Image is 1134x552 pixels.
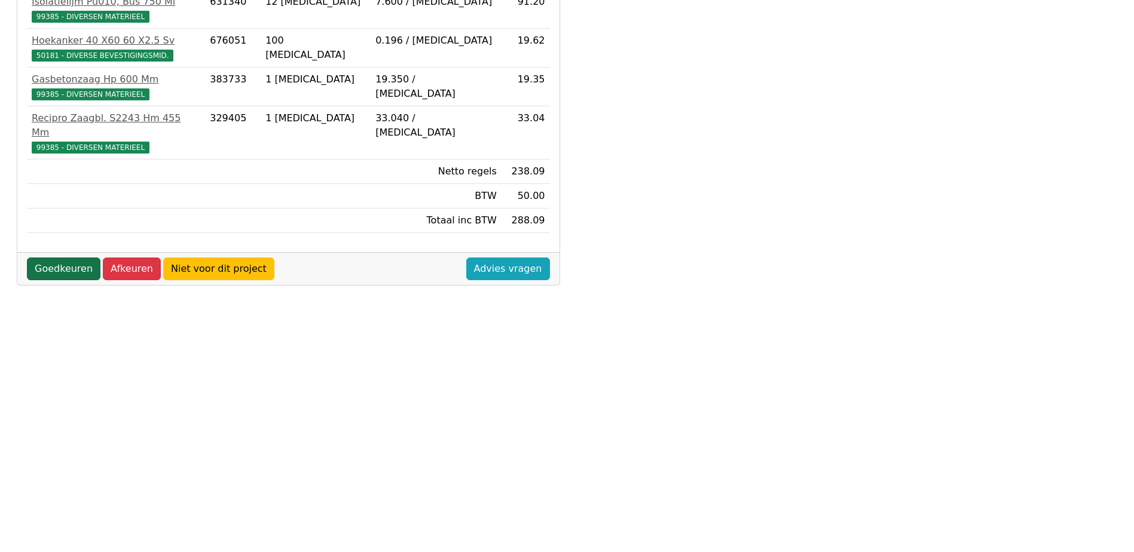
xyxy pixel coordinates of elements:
div: 19.350 / [MEDICAL_DATA] [375,72,497,101]
div: Hoekanker 40 X60 60 X2.5 Sv [32,33,200,48]
td: BTW [371,184,502,208]
td: Netto regels [371,160,502,184]
a: Advies vragen [466,257,550,280]
div: 100 [MEDICAL_DATA] [265,33,366,62]
a: Gasbetonzaag Hp 600 Mm99385 - DIVERSEN MATERIEEL [32,72,200,101]
div: 1 [MEDICAL_DATA] [265,72,366,87]
td: 288.09 [502,208,550,233]
div: 1 [MEDICAL_DATA] [265,111,366,125]
div: Recipro Zaagbl. S2243 Hm 455 Mm [32,111,200,140]
td: 329405 [205,106,261,160]
td: 19.35 [502,68,550,106]
span: 99385 - DIVERSEN MATERIEEL [32,142,149,154]
a: Recipro Zaagbl. S2243 Hm 455 Mm99385 - DIVERSEN MATERIEEL [32,111,200,154]
div: Gasbetonzaag Hp 600 Mm [32,72,200,87]
a: Hoekanker 40 X60 60 X2.5 Sv50181 - DIVERSE BEVESTIGINGSMID. [32,33,200,62]
td: 33.04 [502,106,550,160]
td: 19.62 [502,29,550,68]
span: 50181 - DIVERSE BEVESTIGINGSMID. [32,50,173,62]
td: 50.00 [502,184,550,208]
span: 99385 - DIVERSEN MATERIEEL [32,11,149,23]
td: 676051 [205,29,261,68]
span: 99385 - DIVERSEN MATERIEEL [32,88,149,100]
div: 33.040 / [MEDICAL_DATA] [375,111,497,140]
td: 383733 [205,68,261,106]
a: Niet voor dit project [163,257,274,280]
a: Goedkeuren [27,257,100,280]
div: 0.196 / [MEDICAL_DATA] [375,33,497,48]
a: Afkeuren [103,257,161,280]
td: 238.09 [502,160,550,184]
td: Totaal inc BTW [371,208,502,233]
